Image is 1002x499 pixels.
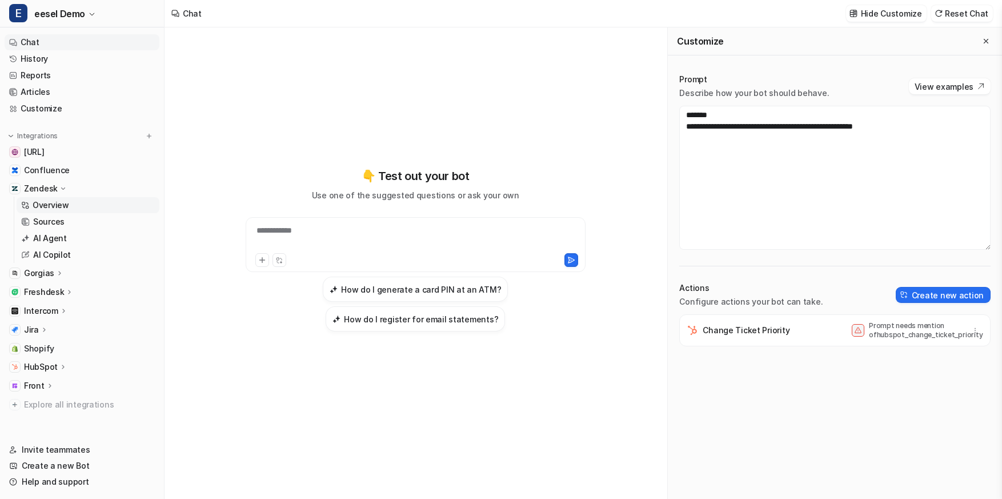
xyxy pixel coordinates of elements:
h3: How do I register for email statements? [344,313,498,325]
button: Hide Customize [846,5,927,22]
p: Describe how your bot should behave. [679,87,829,99]
a: Invite teammates [5,442,159,458]
p: Prompt needs mention of hubspot_change_ticket_priority [869,321,960,340]
img: Zendesk [11,185,18,192]
img: menu_add.svg [145,132,153,140]
img: customize [849,9,857,18]
a: Create a new Bot [5,458,159,474]
img: Intercom [11,308,18,314]
p: Change Ticket Priority [703,325,789,336]
p: Integrations [17,131,58,141]
h2: Customize [677,35,723,47]
p: Zendesk [24,183,58,194]
img: Change Ticket Priority icon [687,325,698,336]
img: Front [11,382,18,389]
p: Intercom [24,305,58,317]
h3: How do I generate a card PIN at an ATM? [341,284,501,296]
a: ConfluenceConfluence [5,162,159,178]
a: AI Copilot [17,247,159,263]
p: Configure actions your bot can take. [679,296,823,308]
img: Jira [11,326,18,333]
button: Close flyout [979,34,993,48]
a: Articles [5,84,159,100]
a: Customize [5,101,159,117]
a: docs.eesel.ai[URL] [5,144,159,160]
p: Prompt [679,74,829,85]
p: HubSpot [24,361,58,373]
a: History [5,51,159,67]
div: Chat [183,7,202,19]
img: HubSpot [11,364,18,370]
a: Sources [17,214,159,230]
span: E [9,4,27,22]
span: Confluence [24,165,70,176]
p: Overview [33,199,69,211]
button: Reset Chat [931,5,993,22]
span: [URL] [24,146,45,158]
span: Shopify [24,343,54,354]
img: create-action-icon.svg [900,291,908,299]
p: AI Copilot [33,249,71,261]
button: How do I generate a card PIN at an ATM?How do I generate a card PIN at an ATM? [323,277,508,302]
img: reset [935,9,943,18]
a: ShopifyShopify [5,341,159,357]
span: Explore all integrations [24,396,155,414]
p: Use one of the suggested questions or ask your own [312,189,519,201]
img: How do I generate a card PIN at an ATM? [330,285,338,294]
img: Freshdesk [11,289,18,296]
img: Confluence [11,167,18,174]
img: Shopify [11,345,18,352]
span: eesel Demo [34,6,85,22]
a: Help and support [5,474,159,490]
button: Create new action [896,287,991,303]
p: AI Agent [33,233,67,244]
img: explore all integrations [9,399,21,410]
img: expand menu [7,132,15,140]
a: Reports [5,67,159,83]
img: docs.eesel.ai [11,149,18,155]
a: AI Agent [17,230,159,246]
button: View examples [909,78,991,94]
p: Actions [679,282,823,294]
p: Jira [24,324,39,336]
p: Sources [33,216,65,227]
img: How do I register for email statements? [332,315,340,324]
p: Gorgias [24,268,54,279]
p: 👇 Test out your bot [362,167,469,185]
button: How do I register for email statements?How do I register for email statements? [326,306,505,332]
a: Chat [5,34,159,50]
img: Gorgias [11,270,18,277]
a: Explore all integrations [5,397,159,413]
p: Front [24,380,45,392]
button: Integrations [5,130,61,142]
p: Hide Customize [861,7,922,19]
p: Freshdesk [24,286,64,298]
a: Overview [17,197,159,213]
